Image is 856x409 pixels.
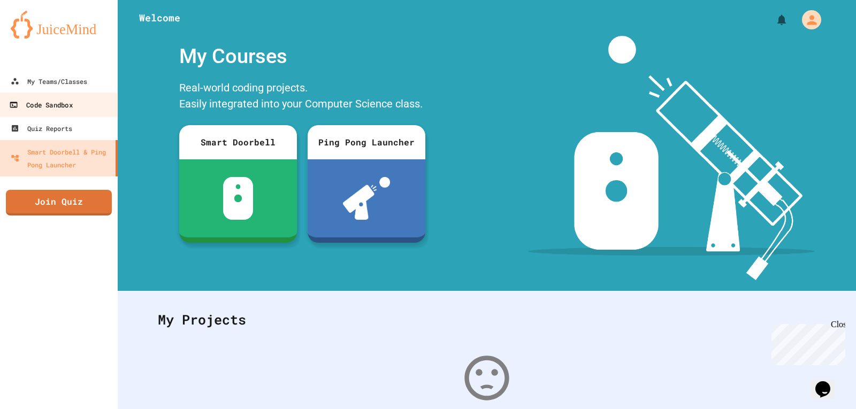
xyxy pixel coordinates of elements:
[755,11,791,29] div: My Notifications
[308,125,425,159] div: Ping Pong Launcher
[528,36,815,280] img: banner-image-my-projects.png
[4,4,74,68] div: Chat with us now!Close
[174,36,431,77] div: My Courses
[147,299,827,341] div: My Projects
[174,77,431,117] div: Real-world coding projects. Easily integrated into your Computer Science class.
[811,366,845,398] iframe: chat widget
[791,7,824,32] div: My Account
[9,98,72,112] div: Code Sandbox
[179,125,297,159] div: Smart Doorbell
[11,75,87,88] div: My Teams/Classes
[11,11,107,38] img: logo-orange.svg
[343,177,391,220] img: ppl-with-ball.png
[767,320,845,365] iframe: chat widget
[11,145,111,171] div: Smart Doorbell & Ping Pong Launcher
[11,122,72,135] div: Quiz Reports
[223,177,254,220] img: sdb-white.svg
[6,190,112,215] a: Join Quiz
